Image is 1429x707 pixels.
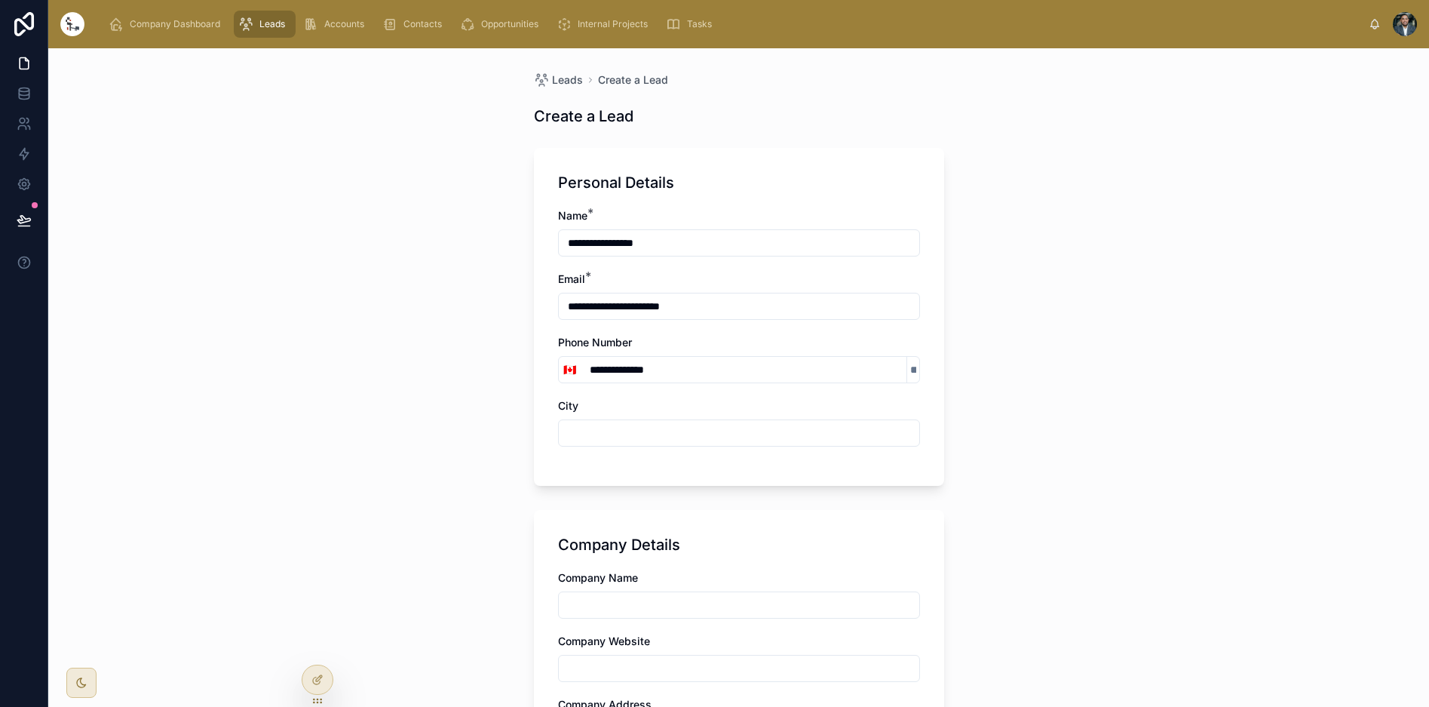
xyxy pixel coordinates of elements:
[559,356,581,383] button: Select Button
[563,362,576,377] span: 🇨🇦
[378,11,452,38] a: Contacts
[661,11,722,38] a: Tasks
[558,209,587,222] span: Name
[687,18,712,30] span: Tasks
[104,11,231,38] a: Company Dashboard
[234,11,296,38] a: Leads
[60,12,84,36] img: App logo
[558,635,650,647] span: Company Website
[130,18,220,30] span: Company Dashboard
[558,399,578,412] span: City
[97,8,1369,41] div: scrollable content
[481,18,538,30] span: Opportunities
[534,106,633,127] h1: Create a Lead
[558,571,638,584] span: Company Name
[558,336,632,349] span: Phone Number
[578,18,648,30] span: Internal Projects
[552,72,583,88] span: Leads
[403,18,442,30] span: Contacts
[259,18,285,30] span: Leads
[324,18,364,30] span: Accounts
[558,172,674,193] h1: Personal Details
[534,72,583,88] a: Leads
[558,272,585,285] span: Email
[299,11,375,38] a: Accounts
[598,72,668,88] a: Create a Lead
[552,11,658,38] a: Internal Projects
[455,11,549,38] a: Opportunities
[558,534,680,555] h1: Company Details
